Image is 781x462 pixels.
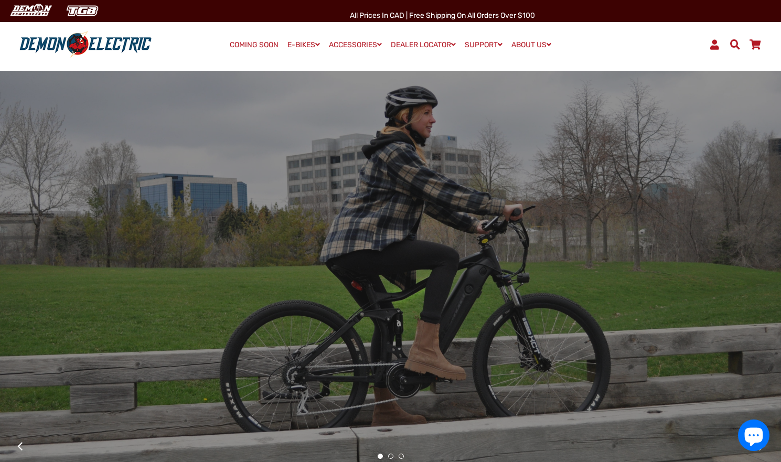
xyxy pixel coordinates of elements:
button: 1 of 3 [378,454,383,459]
a: E-BIKES [284,37,324,52]
a: DEALER LOCATOR [387,37,459,52]
a: ACCESSORIES [325,37,386,52]
img: TGB Canada [61,2,104,19]
span: All Prices in CAD | Free shipping on all orders over $100 [350,11,535,20]
button: 3 of 3 [399,454,404,459]
button: 2 of 3 [388,454,393,459]
inbox-online-store-chat: Shopify online store chat [735,420,773,454]
a: COMING SOON [226,38,282,52]
a: ABOUT US [508,37,555,52]
a: SUPPORT [461,37,506,52]
img: Demon Electric logo [16,31,155,58]
img: Demon Electric [5,2,56,19]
